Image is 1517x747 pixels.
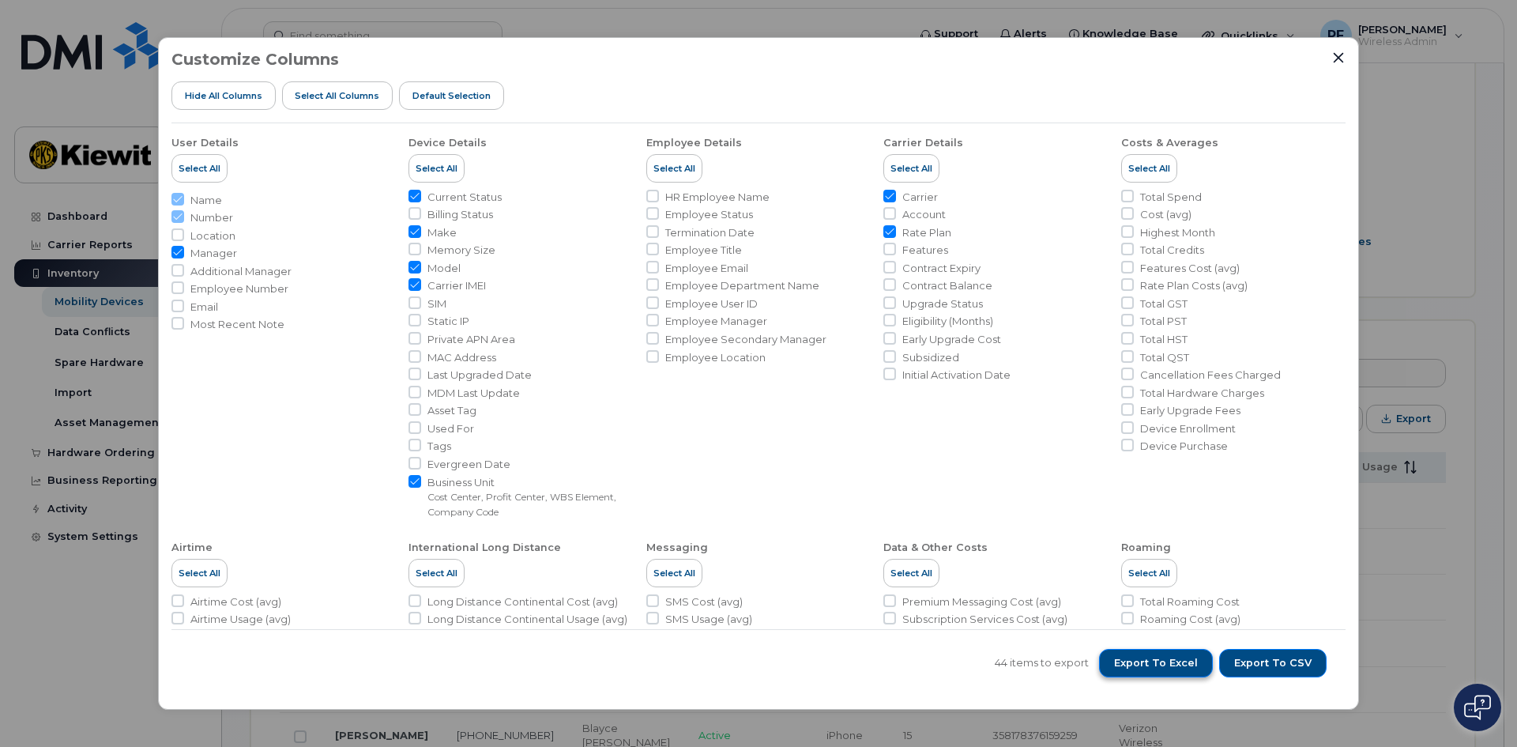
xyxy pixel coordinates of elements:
[646,541,708,555] div: Messaging
[902,278,992,293] span: Contract Balance
[665,278,819,293] span: Employee Department Name
[665,207,753,222] span: Employee Status
[1121,541,1171,555] div: Roaming
[665,190,770,205] span: HR Employee Name
[1140,314,1187,329] span: Total PST
[1140,243,1204,258] span: Total Credits
[171,559,228,587] button: Select All
[427,225,457,240] span: Make
[427,457,510,472] span: Evergreen Date
[282,81,393,110] button: Select all Columns
[179,567,220,579] span: Select All
[1140,594,1240,609] span: Total Roaming Cost
[1140,350,1189,365] span: Total QST
[185,89,262,102] span: Hide All Columns
[1140,439,1228,454] span: Device Purchase
[190,594,281,609] span: Airtime Cost (avg)
[665,296,758,311] span: Employee User ID
[902,594,1061,609] span: Premium Messaging Cost (avg)
[665,612,752,627] span: SMS Usage (avg)
[902,350,959,365] span: Subsidized
[427,403,476,418] span: Asset Tag
[665,243,742,258] span: Employee Title
[1140,421,1236,436] span: Device Enrollment
[665,594,743,609] span: SMS Cost (avg)
[408,541,561,555] div: International Long Distance
[995,655,1089,670] span: 44 items to export
[902,261,981,276] span: Contract Expiry
[412,89,491,102] span: Default Selection
[427,594,618,609] span: Long Distance Continental Cost (avg)
[427,612,627,627] span: Long Distance Continental Usage (avg)
[399,81,504,110] button: Default Selection
[190,193,222,208] span: Name
[295,89,379,102] span: Select all Columns
[1140,225,1215,240] span: Highest Month
[665,225,755,240] span: Termination Date
[665,314,767,329] span: Employee Manager
[190,246,237,261] span: Manager
[1121,154,1177,183] button: Select All
[902,243,948,258] span: Features
[890,162,932,175] span: Select All
[902,190,938,205] span: Carrier
[1464,695,1491,720] img: Open chat
[190,210,233,225] span: Number
[171,51,339,68] h3: Customize Columns
[1140,190,1202,205] span: Total Spend
[1128,567,1170,579] span: Select All
[1140,278,1248,293] span: Rate Plan Costs (avg)
[883,541,988,555] div: Data & Other Costs
[171,154,228,183] button: Select All
[171,541,213,555] div: Airtime
[190,281,288,296] span: Employee Number
[1140,386,1264,401] span: Total Hardware Charges
[427,386,520,401] span: MDM Last Update
[427,296,446,311] span: SIM
[890,567,932,579] span: Select All
[1121,559,1177,587] button: Select All
[427,190,502,205] span: Current Status
[427,421,474,436] span: Used For
[653,162,695,175] span: Select All
[190,317,284,332] span: Most Recent Note
[883,154,939,183] button: Select All
[408,154,465,183] button: Select All
[427,261,461,276] span: Model
[427,350,496,365] span: MAC Address
[427,475,633,490] span: Business Unit
[1128,162,1170,175] span: Select All
[1331,51,1346,65] button: Close
[171,81,276,110] button: Hide All Columns
[171,136,239,150] div: User Details
[1140,612,1240,627] span: Roaming Cost (avg)
[190,612,291,627] span: Airtime Usage (avg)
[653,567,695,579] span: Select All
[427,368,532,383] span: Last Upgraded Date
[408,559,465,587] button: Select All
[665,332,826,347] span: Employee Secondary Manager
[883,559,939,587] button: Select All
[1234,656,1312,670] span: Export to CSV
[1140,403,1240,418] span: Early Upgrade Fees
[902,225,951,240] span: Rate Plan
[1219,649,1327,677] button: Export to CSV
[902,296,983,311] span: Upgrade Status
[190,264,292,279] span: Additional Manager
[646,154,702,183] button: Select All
[1099,649,1213,677] button: Export to Excel
[427,207,493,222] span: Billing Status
[1140,261,1240,276] span: Features Cost (avg)
[179,162,220,175] span: Select All
[427,332,515,347] span: Private APN Area
[416,162,457,175] span: Select All
[665,350,766,365] span: Employee Location
[1140,296,1188,311] span: Total GST
[427,439,451,454] span: Tags
[902,368,1011,383] span: Initial Activation Date
[408,136,487,150] div: Device Details
[1140,207,1191,222] span: Cost (avg)
[427,314,469,329] span: Static IP
[416,567,457,579] span: Select All
[902,314,993,329] span: Eligibility (Months)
